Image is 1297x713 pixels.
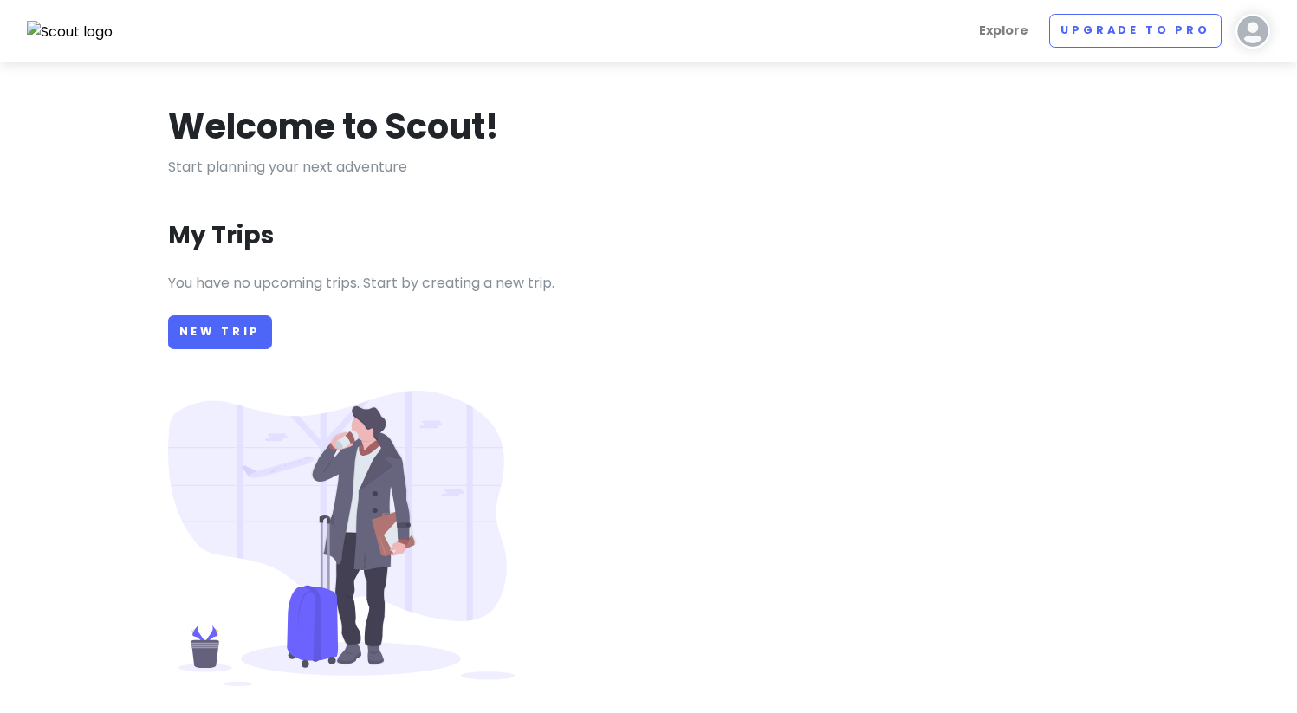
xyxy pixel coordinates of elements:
a: Explore [972,14,1035,48]
h1: Welcome to Scout! [168,104,499,149]
p: Start planning your next adventure [168,156,1130,178]
a: Upgrade to Pro [1049,14,1222,48]
a: New Trip [168,315,273,349]
img: User profile [1235,14,1270,49]
img: Scout logo [27,21,113,43]
h3: My Trips [168,220,274,251]
img: Person with luggage at airport [168,391,515,686]
p: You have no upcoming trips. Start by creating a new trip. [168,272,1130,295]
